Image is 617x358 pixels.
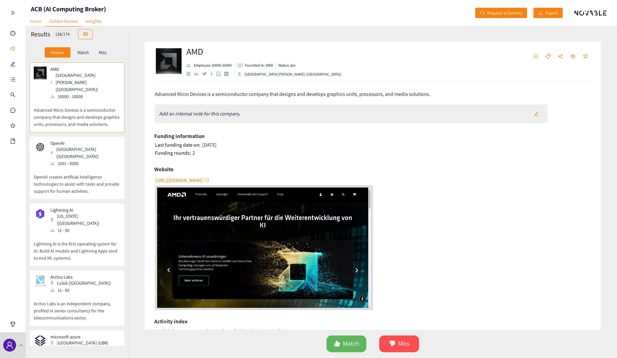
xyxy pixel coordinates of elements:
[202,72,210,75] a: twitter
[379,335,419,352] button: dislikeMiss
[154,327,591,335] div: We didn't capture enough signals to display the Activity Index.
[50,67,116,72] p: AMD
[238,71,342,77] div: [GEOGRAPHIC_DATA][PERSON_NAME] ([GEOGRAPHIC_DATA])
[78,29,93,39] button: table
[538,11,543,16] span: download
[512,289,617,358] iframe: Chat Widget
[326,335,366,352] button: likeMatch
[154,317,188,326] h6: Activity index
[155,91,430,97] span: Advanced Micro Devices is a semiconductor company that designs and develops graphics units, proce...
[194,62,232,68] p: Employee: 10000-10000
[31,5,106,14] h1: ACB (AI Computing Broker)
[159,110,240,117] i: Add an internal note for this company
[10,43,15,56] span: sound
[583,54,588,60] span: star
[533,54,538,60] span: unordered-list
[186,45,342,58] h2: AMD
[50,207,116,213] p: Lightning AI
[51,50,64,55] p: Review
[34,100,121,128] p: Advanced Micro Devices is a semiconductor company that designs and develops graphics units, proce...
[155,176,203,184] span: [URL][DOMAIN_NAME]
[534,112,539,117] span: edit
[542,51,554,62] button: tag
[545,54,550,60] span: tag
[53,30,72,38] div: 138 / 174
[555,51,566,62] button: share-alt
[31,30,50,39] h2: Results
[26,16,45,26] a: Home
[558,54,563,60] span: share-alt
[34,167,121,195] p: OpenAI creates artificial intelligence technologies to assist with tasks and provide support for ...
[50,339,112,346] div: [GEOGRAPHIC_DATA] (GBR)
[155,142,592,148] div: [DATE]
[155,175,210,185] button: [URL][DOMAIN_NAME]
[194,72,202,76] a: linkedin
[50,274,111,280] p: Arctos Labs
[278,62,296,68] p: Status: ipo
[50,287,115,294] div: 11 - 50
[530,51,541,62] button: unordered-list
[533,8,563,18] button: downloadExport
[235,62,276,68] li: Founded in year
[50,141,116,146] p: OpenAI
[398,339,409,349] span: Miss
[216,71,224,76] a: google maps
[50,72,120,93] div: [GEOGRAPHIC_DATA][PERSON_NAME] ([GEOGRAPHIC_DATA])
[154,131,205,141] h6: Funding information
[50,280,115,287] div: Luleå ([GEOGRAPHIC_DATA])
[10,74,15,87] span: unordered-list
[157,188,371,308] img: Snapshot of the Company's website
[77,50,89,55] p: Match
[186,72,194,76] a: website
[34,294,121,321] p: Arctos Labs is an independent company, profiled in senior consultancy for the telecommunications ...
[50,93,120,100] div: 10000 - 10000
[34,334,47,347] img: Snapshot of the company's website
[10,136,15,149] span: book
[10,59,15,71] span: edit
[156,48,182,74] img: Company Logo
[6,341,13,349] span: user
[155,150,592,156] div: 2
[50,160,120,167] div: 1001 - 5000
[50,146,120,160] div: [GEOGRAPHIC_DATA] ([GEOGRAPHIC_DATA])
[157,188,371,308] a: website
[529,109,543,119] button: edit
[580,51,591,62] button: star
[83,32,88,37] span: table
[567,51,579,62] button: eye
[545,9,558,16] span: Export
[512,289,617,358] div: チャットウィジェット
[224,72,232,76] a: crunchbase
[210,72,217,76] a: facebook
[155,142,201,148] span: Last funding date on:
[389,340,396,348] span: dislike
[487,9,522,16] span: Request a Delivery
[50,213,120,227] div: [US_STATE] ([GEOGRAPHIC_DATA])
[50,334,108,339] p: microsoft azure
[82,16,105,26] a: Insights
[99,50,107,55] p: Miss
[186,62,235,68] li: Employees
[334,340,340,348] span: like
[10,319,15,332] span: trophy
[570,54,576,60] span: eye
[34,67,47,79] img: Snapshot of the company's website
[11,11,15,15] span: double-right
[34,141,47,153] img: Snapshot of the company's website
[45,16,82,27] a: Golden Basket
[154,164,174,174] h6: Website
[245,62,273,68] p: Founded in: 1969
[50,227,120,234] div: 11 - 50
[34,207,47,220] img: Snapshot of the company's website
[475,8,527,18] button: redoRequest a Delivery
[480,11,485,16] span: redo
[343,339,359,349] span: Match
[34,274,47,287] img: Snapshot of the company's website
[155,150,191,156] span: Funding rounds:
[276,62,296,68] li: Status
[34,234,121,262] p: Lightning AI is the first operating system for AI. Build AI models and Lightning Apps (end to end...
